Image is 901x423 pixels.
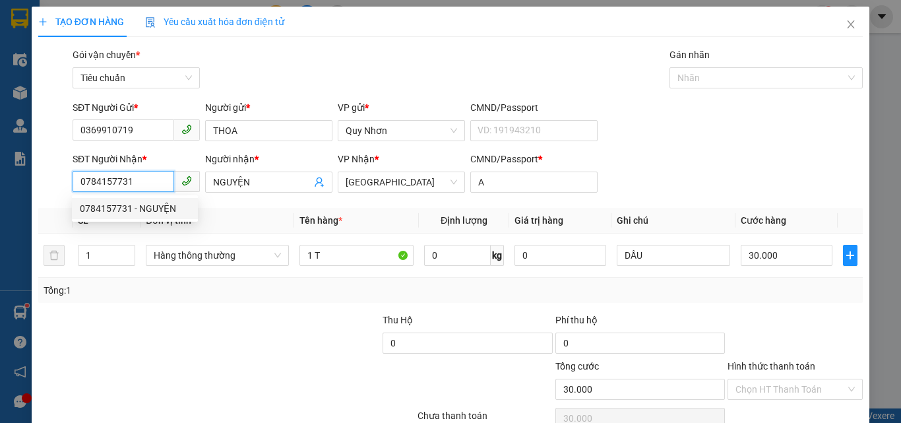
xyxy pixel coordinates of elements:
span: Tên hàng [299,215,342,226]
div: [GEOGRAPHIC_DATA] [113,11,247,41]
div: Tổng: 1 [44,283,349,298]
input: 0 [514,245,606,266]
span: Quy Nhơn [346,121,457,141]
span: Tuy Hòa [346,172,457,192]
label: Gán nhãn [669,49,710,60]
span: Thu Hộ [383,315,413,325]
button: delete [44,245,65,266]
div: Y [113,75,247,91]
span: plus [844,250,857,261]
img: icon [145,17,156,28]
div: Phí thu hộ [555,313,725,333]
div: Người gửi [205,100,332,115]
label: Hình thức thanh toán [728,361,815,372]
div: Người nhận [205,152,332,166]
div: TRANG [11,27,104,43]
span: Cước hàng [741,215,786,226]
div: CMND/Passport [470,100,598,115]
span: Tiêu chuẩn [80,68,192,88]
div: SĐT Người Nhận [73,152,200,166]
span: close [846,19,856,30]
span: kg [491,245,504,266]
span: VP Nhận [338,154,375,164]
span: Định lượng [441,215,487,226]
span: phone [181,176,192,186]
div: SĐT Người Gửi [73,100,200,115]
span: Gói vận chuyển [73,49,140,60]
div: 0784157731 - NGUYỆN [72,198,198,219]
span: user-add [314,177,325,187]
span: Giá trị hàng [514,215,563,226]
span: Gửi: [11,13,32,26]
div: VINH [113,41,247,57]
button: plus [843,245,858,266]
th: Ghi chú [611,208,736,234]
input: Ghi Chú [617,245,731,266]
div: 0905402790 [113,57,247,75]
span: Yêu cầu xuất hóa đơn điện tử [145,16,284,27]
span: phone [181,124,192,135]
span: Nhận: [113,11,144,25]
button: Close [832,7,869,44]
div: 0784157731 - NGUYỆN [80,201,190,216]
span: Tổng cước [555,361,599,372]
div: CMND/Passport [470,152,598,166]
span: TẠO ĐƠN HÀNG [38,16,124,27]
span: plus [38,17,47,26]
input: VD: Bàn, Ghế [299,245,414,266]
div: Quy Nhơn [11,11,104,27]
div: VP gửi [338,100,465,115]
span: Hàng thông thường [154,245,281,265]
div: 0788689050 [11,43,104,61]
